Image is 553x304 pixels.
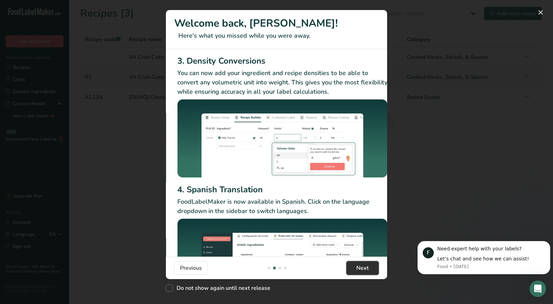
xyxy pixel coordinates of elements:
p: Here's what you missed while you were away. [174,31,379,40]
span: Do not show again until next release [173,285,270,292]
span: Previous [180,264,202,272]
iframe: Intercom notifications message [415,231,553,285]
button: Next [346,261,379,275]
span: Next [356,264,369,272]
h2: 3. Density Conversions [177,55,387,67]
img: Density Conversions [177,99,387,181]
h1: Welcome back, [PERSON_NAME]! [174,16,379,31]
h2: 4. Spanish Translation [177,183,387,196]
p: You can now add your ingredient and recipe densities to be able to convert any volumetric unit in... [177,68,387,96]
button: Previous [174,261,208,275]
iframe: Intercom live chat [529,280,546,297]
p: FoodLabelMaker is now available in Spanish. Click on the language dropdown in the sidebar to swit... [177,197,387,216]
img: Spanish Translation [177,219,387,297]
